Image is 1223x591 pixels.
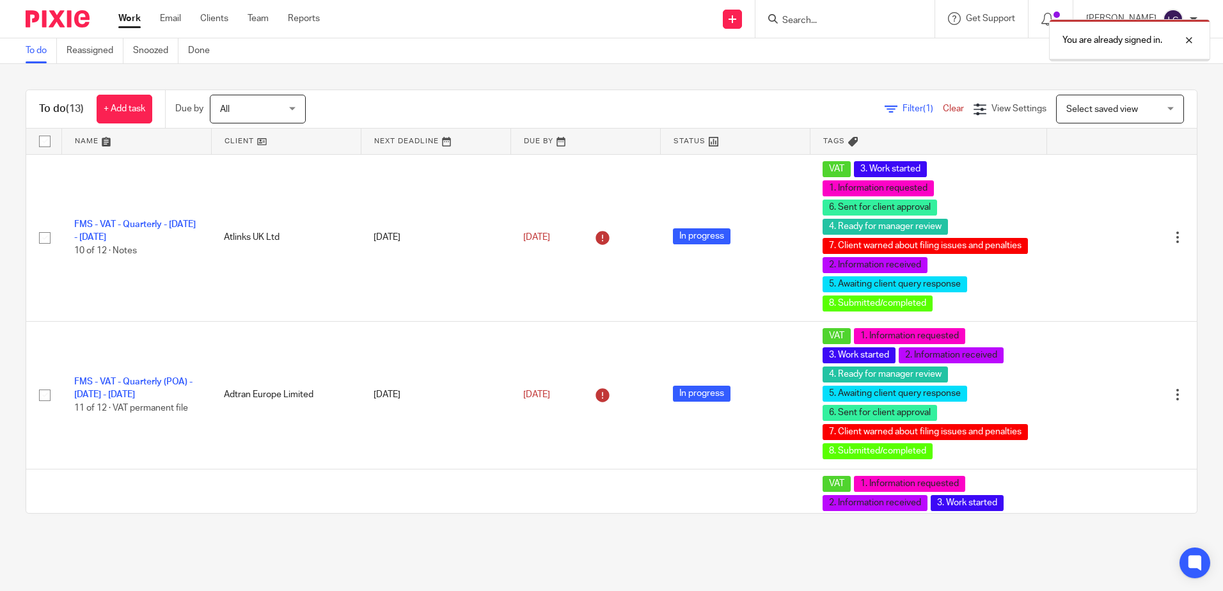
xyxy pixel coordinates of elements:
[97,95,152,123] a: + Add task
[200,12,228,25] a: Clients
[943,104,964,113] a: Clear
[523,233,550,242] span: [DATE]
[823,238,1028,254] span: 7. Client warned about filing issues and penalties
[211,321,361,469] td: Adtran Europe Limited
[823,476,851,492] span: VAT
[288,12,320,25] a: Reports
[823,405,937,421] span: 6. Sent for client approval
[931,495,1004,511] span: 3. Work started
[1066,105,1138,114] span: Select saved view
[854,328,965,344] span: 1. Information requested
[923,104,933,113] span: (1)
[523,390,550,399] span: [DATE]
[211,154,361,321] td: Atlinks UK Ltd
[823,443,933,459] span: 8. Submitted/completed
[26,38,57,63] a: To do
[175,102,203,115] p: Due by
[823,161,851,177] span: VAT
[248,12,269,25] a: Team
[823,295,933,311] span: 8. Submitted/completed
[673,228,730,244] span: In progress
[188,38,219,63] a: Done
[823,424,1028,440] span: 7. Client warned about filing issues and penalties
[39,102,84,116] h1: To do
[74,404,188,413] span: 11 of 12 · VAT permanent file
[220,105,230,114] span: All
[673,386,730,402] span: In progress
[361,321,510,469] td: [DATE]
[823,138,845,145] span: Tags
[823,347,896,363] span: 3. Work started
[823,328,851,344] span: VAT
[74,220,196,242] a: FMS - VAT - Quarterly - [DATE] - [DATE]
[991,104,1046,113] span: View Settings
[1163,9,1183,29] img: svg%3E
[1062,34,1162,47] p: You are already signed in.
[118,12,141,25] a: Work
[823,386,967,402] span: 5. Awaiting client query response
[823,219,948,235] span: 4. Ready for manager review
[903,104,943,113] span: Filter
[67,38,123,63] a: Reassigned
[66,104,84,114] span: (13)
[823,276,967,292] span: 5. Awaiting client query response
[26,10,90,28] img: Pixie
[74,246,137,255] span: 10 of 12 · Notes
[823,257,927,273] span: 2. Information received
[160,12,181,25] a: Email
[854,476,965,492] span: 1. Information requested
[361,154,510,321] td: [DATE]
[74,377,193,399] a: FMS - VAT - Quarterly (POA) - [DATE] - [DATE]
[823,495,927,511] span: 2. Information received
[854,161,927,177] span: 3. Work started
[823,366,948,382] span: 4. Ready for manager review
[823,200,937,216] span: 6. Sent for client approval
[823,180,934,196] span: 1. Information requested
[899,347,1004,363] span: 2. Information received
[133,38,178,63] a: Snoozed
